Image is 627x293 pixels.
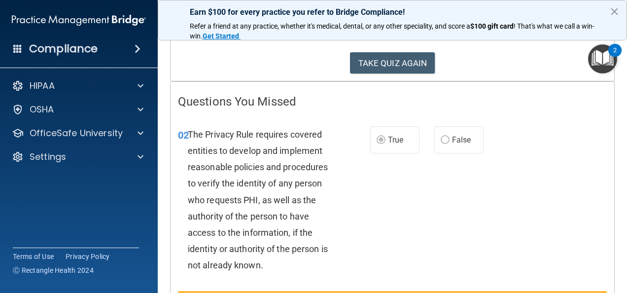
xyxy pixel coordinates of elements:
[190,7,595,17] p: Earn $100 for every practice you refer to Bridge Compliance!
[613,50,617,63] div: 2
[66,252,110,261] a: Privacy Policy
[13,265,94,275] span: Ⓒ Rectangle Health 2024
[30,127,123,139] p: OfficeSafe University
[452,135,471,145] span: False
[178,95,607,108] h4: Questions You Missed
[441,137,450,144] input: False
[388,135,403,145] span: True
[13,252,54,261] a: Terms of Use
[12,80,143,92] a: HIPAA
[203,32,241,40] a: Get Started
[190,22,594,40] span: ! That's what we call a win-win.
[29,42,98,56] h4: Compliance
[350,52,435,74] button: TAKE QUIZ AGAIN
[30,104,54,115] p: OSHA
[12,10,146,30] img: PMB logo
[190,22,470,30] span: Refer a friend at any practice, whether it's medical, dental, or any other speciality, and score a
[30,80,55,92] p: HIPAA
[178,129,189,141] span: 02
[30,151,66,163] p: Settings
[377,137,385,144] input: True
[203,32,239,40] strong: Get Started
[470,22,514,30] strong: $100 gift card
[12,151,143,163] a: Settings
[588,44,617,73] button: Open Resource Center, 2 new notifications
[188,129,328,271] span: The Privacy Rule requires covered entities to develop and implement reasonable policies and proce...
[12,127,143,139] a: OfficeSafe University
[12,104,143,115] a: OSHA
[610,3,619,19] button: Close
